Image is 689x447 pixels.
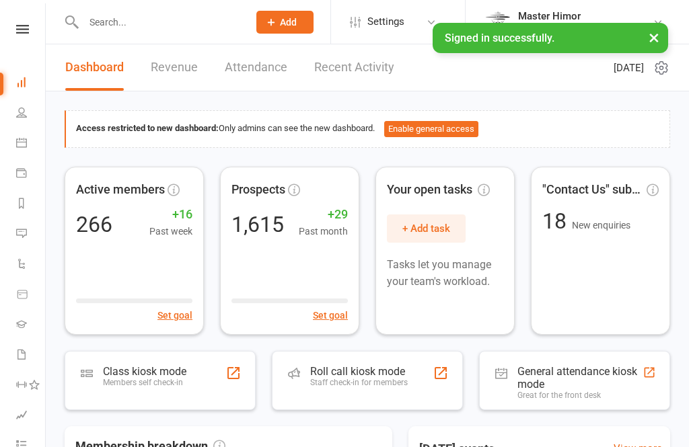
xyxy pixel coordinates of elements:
[76,123,219,133] strong: Access restricted to new dashboard:
[149,224,192,239] span: Past week
[517,365,643,391] div: General attendance kiosk mode
[16,280,46,311] a: Product Sales
[149,205,192,225] span: +16
[16,69,46,99] a: Dashboard
[299,205,348,225] span: +29
[16,401,46,432] a: Assessments
[518,10,653,22] div: Master Himor
[542,208,572,234] span: 18
[445,32,554,44] span: Signed in successfully.
[157,308,192,323] button: Set goal
[16,190,46,220] a: Reports
[313,308,348,323] button: Set goal
[387,214,466,243] button: + Add task
[367,7,404,37] span: Settings
[299,224,348,239] span: Past month
[518,22,653,34] div: Counterforce Taekwondo Burien
[572,220,630,231] span: New enquiries
[16,99,46,129] a: People
[310,378,408,387] div: Staff check-in for members
[314,44,394,91] a: Recent Activity
[151,44,198,91] a: Revenue
[517,391,643,400] div: Great for the front desk
[79,13,239,32] input: Search...
[76,121,659,137] div: Only admins can see the new dashboard.
[225,44,287,91] a: Attendance
[103,365,186,378] div: Class kiosk mode
[642,23,666,52] button: ×
[256,11,314,34] button: Add
[387,256,503,290] p: Tasks let you manage your team's workload.
[280,17,297,28] span: Add
[231,214,284,235] div: 1,615
[484,9,511,36] img: thumb_image1572984788.png
[310,365,408,378] div: Roll call kiosk mode
[231,180,285,200] span: Prospects
[65,44,124,91] a: Dashboard
[103,378,186,387] div: Members self check-in
[76,214,112,235] div: 266
[16,159,46,190] a: Payments
[542,180,644,200] span: "Contact Us" submissions
[614,60,644,76] span: [DATE]
[76,180,165,200] span: Active members
[387,180,490,200] span: Your open tasks
[384,121,478,137] button: Enable general access
[16,129,46,159] a: Calendar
